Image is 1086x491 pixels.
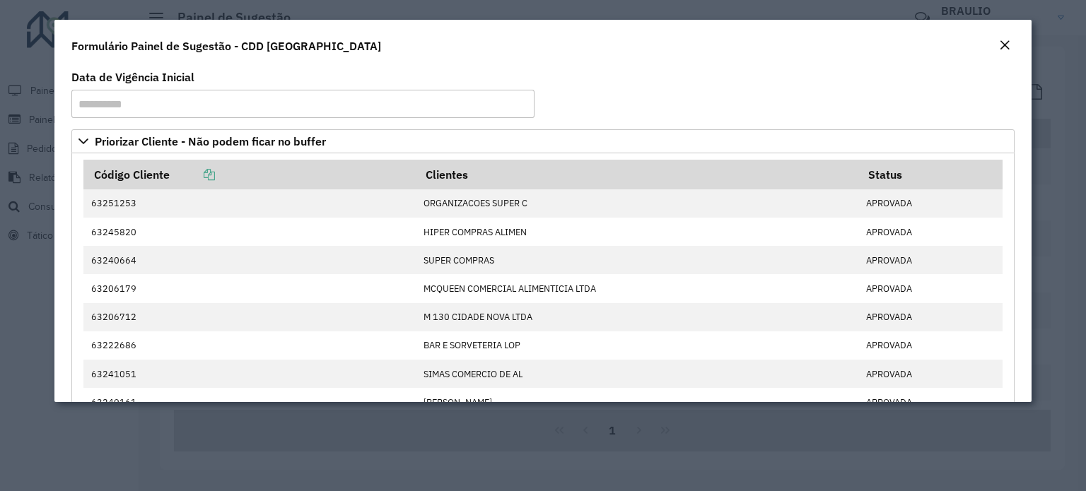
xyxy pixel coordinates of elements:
[83,160,416,189] th: Código Cliente
[416,189,858,218] td: ORGANIZACOES SUPER C
[416,388,858,416] td: [PERSON_NAME]
[416,360,858,388] td: SIMAS COMERCIO DE AL
[416,331,858,360] td: BAR E SORVETERIA LOP
[858,303,1002,331] td: APROVADA
[995,37,1015,55] button: Close
[416,303,858,331] td: M 130 CIDADE NOVA LTDA
[71,37,381,54] h4: Formulário Painel de Sugestão - CDD [GEOGRAPHIC_DATA]
[858,274,1002,302] td: APROVADA
[858,160,1002,189] th: Status
[416,160,858,189] th: Clientes
[858,189,1002,218] td: APROVADA
[416,274,858,302] td: MCQUEEN COMERCIAL ALIMENTICIA LTDA
[858,388,1002,416] td: APROVADA
[71,129,1015,153] a: Priorizar Cliente - Não podem ficar no buffer
[83,189,416,218] td: 63251253
[83,360,416,388] td: 63241051
[83,246,416,274] td: 63240664
[83,331,416,360] td: 63222686
[858,360,1002,388] td: APROVADA
[416,218,858,246] td: HIPER COMPRAS ALIMEN
[83,388,416,416] td: 63249161
[71,69,194,85] label: Data de Vigência Inicial
[858,218,1002,246] td: APROVADA
[83,274,416,302] td: 63206179
[416,246,858,274] td: SUPER COMPRAS
[95,136,326,147] span: Priorizar Cliente - Não podem ficar no buffer
[170,167,215,182] a: Copiar
[858,246,1002,274] td: APROVADA
[999,40,1010,51] em: Fechar
[83,218,416,246] td: 63245820
[858,331,1002,360] td: APROVADA
[83,303,416,331] td: 63206712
